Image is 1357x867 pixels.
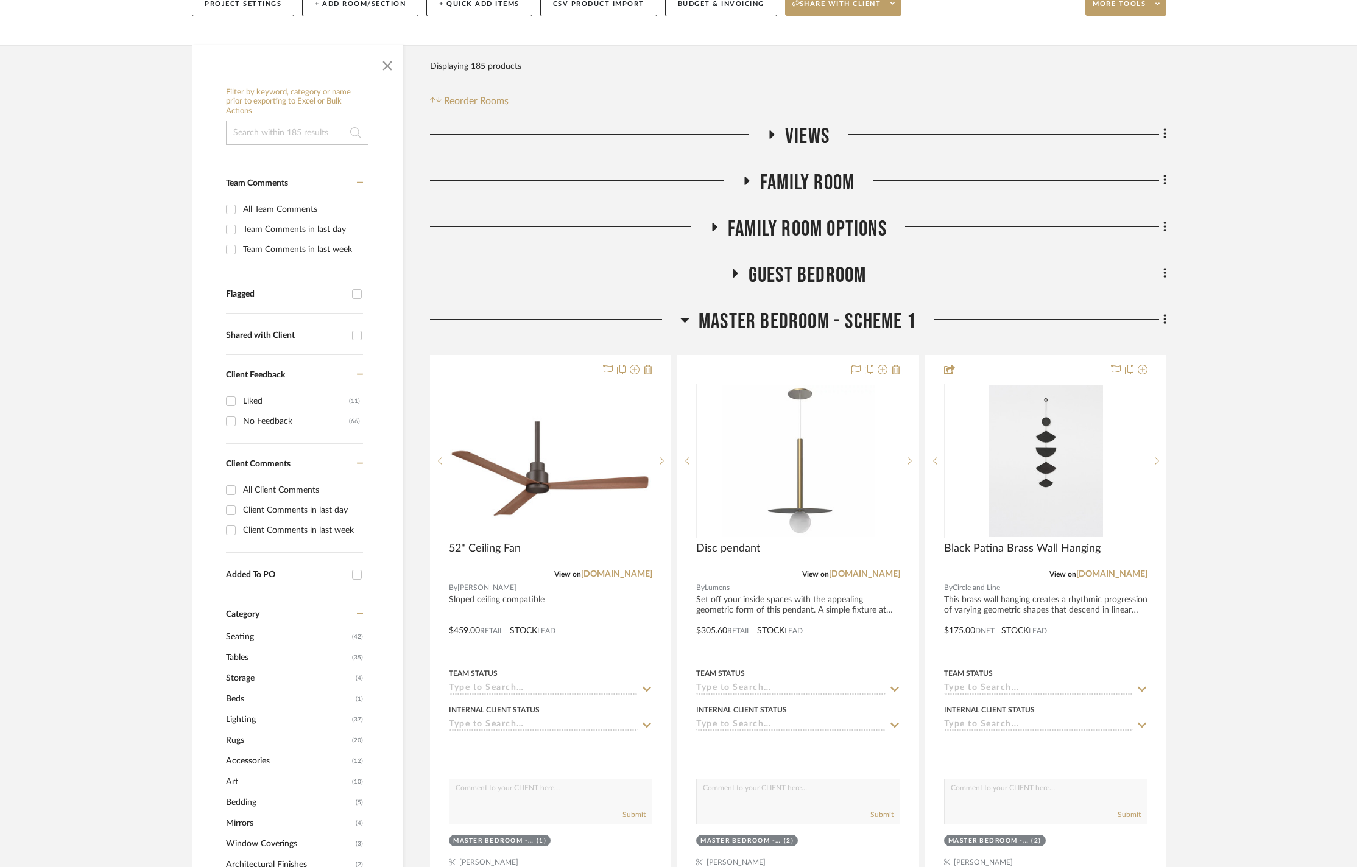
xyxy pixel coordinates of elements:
[352,772,363,792] span: (10)
[444,94,509,108] span: Reorder Rooms
[696,720,885,731] input: Type to Search…
[430,94,509,108] button: Reorder Rooms
[944,704,1035,715] div: Internal Client Status
[581,570,652,578] a: [DOMAIN_NAME]
[352,710,363,729] span: (37)
[449,704,540,715] div: Internal Client Status
[989,385,1103,537] img: Black Patina Brass Wall Hanging
[352,731,363,750] span: (20)
[226,771,349,792] span: Art
[728,216,887,242] span: Family Room Options
[944,720,1133,731] input: Type to Search…
[699,309,916,335] span: Master Bedroom - Scheme 1
[375,51,400,75] button: Close
[696,704,787,715] div: Internal Client Status
[554,570,581,578] span: View on
[226,371,285,379] span: Client Feedback
[356,813,363,833] span: (4)
[705,582,730,594] span: Lumens
[944,683,1133,695] input: Type to Search…
[1031,837,1042,846] div: (2)
[356,834,363,854] span: (3)
[944,668,993,679] div: Team Status
[697,384,899,538] div: 0
[226,751,349,771] span: Accessories
[352,751,363,771] span: (12)
[449,720,638,731] input: Type to Search…
[449,542,521,555] span: 52" Ceiling Fan
[226,647,349,668] span: Tables
[449,582,457,594] span: By
[356,669,363,688] span: (4)
[226,730,349,751] span: Rugs
[226,813,353,834] span: Mirrors
[226,179,288,188] span: Team Comments
[226,689,353,709] span: Beds
[696,542,760,555] span: Disc pendant
[243,220,360,239] div: Team Comments in last day
[226,609,259,620] span: Category
[1049,570,1076,578] span: View on
[226,88,368,116] h6: Filter by keyword, category or name prior to exporting to Excel or Bulk Actions
[696,582,705,594] span: By
[829,570,900,578] a: [DOMAIN_NAME]
[953,582,1000,594] span: Circle and Line
[243,480,360,500] div: All Client Comments
[749,262,867,289] span: Guest Bedroom
[349,391,360,411] div: (11)
[226,627,349,647] span: Seating
[944,582,953,594] span: By
[349,412,360,431] div: (66)
[356,689,363,709] span: (1)
[622,809,646,820] button: Submit
[243,521,360,540] div: Client Comments in last week
[243,240,360,259] div: Team Comments in last week
[352,648,363,667] span: (35)
[457,582,516,594] span: [PERSON_NAME]
[243,391,349,411] div: Liked
[226,121,368,145] input: Search within 185 results
[1076,570,1147,578] a: [DOMAIN_NAME]
[784,837,794,846] div: (2)
[243,412,349,431] div: No Feedback
[226,331,346,341] div: Shared with Client
[226,668,353,689] span: Storage
[696,668,745,679] div: Team Status
[700,837,781,846] div: Master Bedroom - Scheme 1
[453,837,534,846] div: Master Bedroom - Scheme 1
[430,54,521,79] div: Displaying 185 products
[352,627,363,647] span: (42)
[870,809,894,820] button: Submit
[226,460,291,468] span: Client Comments
[944,542,1101,555] span: Black Patina Brass Wall Hanging
[696,683,885,695] input: Type to Search…
[243,200,360,219] div: All Team Comments
[948,837,1029,846] div: Master Bedroom - Scheme 1
[243,500,360,520] div: Client Comments in last day
[450,403,651,519] img: 52" Ceiling Fan
[226,709,349,730] span: Lighting
[722,385,874,537] img: Disc pendant
[226,792,353,813] span: Bedding
[785,124,830,150] span: Views
[356,793,363,812] span: (5)
[226,834,353,854] span: Window Coverings
[226,289,346,300] div: Flagged
[449,683,638,695] input: Type to Search…
[226,570,346,580] div: Added To PO
[537,837,547,846] div: (1)
[802,570,829,578] span: View on
[760,170,855,196] span: Family Room
[1118,809,1141,820] button: Submit
[449,668,498,679] div: Team Status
